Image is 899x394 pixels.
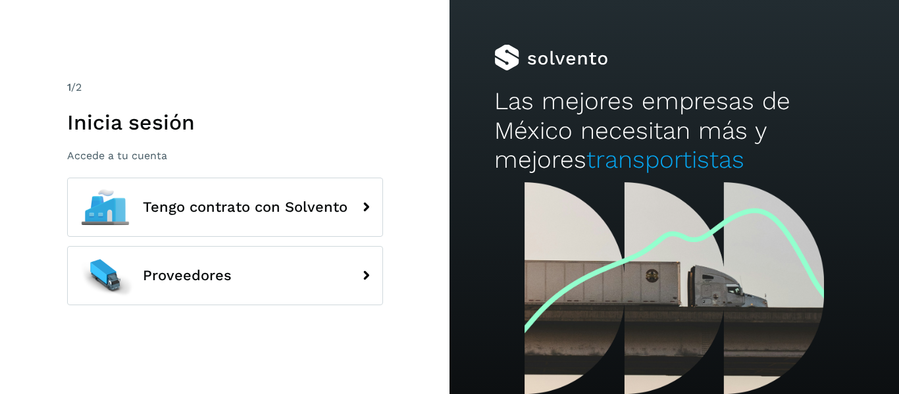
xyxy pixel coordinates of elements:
[143,199,347,215] span: Tengo contrato con Solvento
[67,149,383,162] p: Accede a tu cuenta
[586,145,744,174] span: transportistas
[67,81,71,93] span: 1
[67,110,383,135] h1: Inicia sesión
[67,80,383,95] div: /2
[67,246,383,305] button: Proveedores
[143,268,232,283] span: Proveedores
[494,87,854,174] h2: Las mejores empresas de México necesitan más y mejores
[67,178,383,237] button: Tengo contrato con Solvento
